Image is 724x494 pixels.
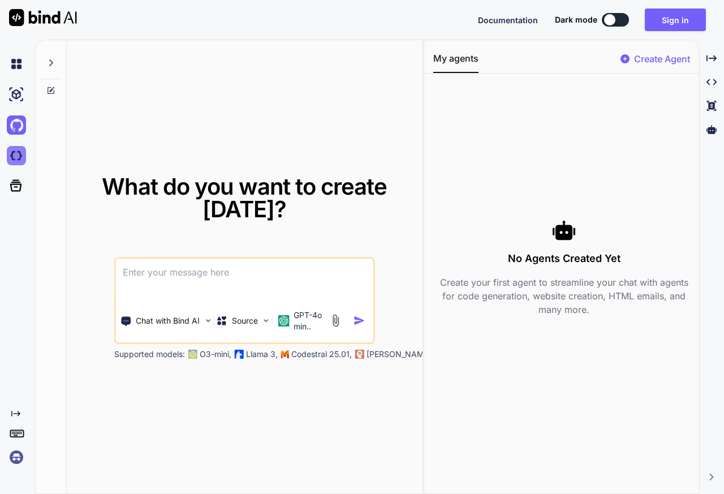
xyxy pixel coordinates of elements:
[203,316,213,325] img: Pick Tools
[7,85,26,104] img: ai-studio
[329,314,342,327] img: attachment
[354,315,365,327] img: icon
[136,315,200,327] p: Chat with Bind AI
[7,448,26,467] img: signin
[291,349,352,360] p: Codestral 25.01,
[555,14,597,25] span: Dark mode
[188,350,197,359] img: GPT-4
[281,350,289,358] img: Mistral-AI
[7,115,26,135] img: githubLight
[102,173,387,223] span: What do you want to create [DATE]?
[9,9,77,26] img: Bind AI
[433,51,479,73] button: My agents
[634,52,690,66] p: Create Agent
[7,54,26,74] img: chat
[355,350,364,359] img: claude
[232,315,258,327] p: Source
[478,14,538,26] button: Documentation
[478,15,538,25] span: Documentation
[645,8,706,31] button: Sign in
[367,349,476,360] p: [PERSON_NAME] 3.7 Sonnet,
[200,349,231,360] p: O3-mini,
[294,310,325,332] p: GPT-4o min..
[7,146,26,165] img: darkCloudIdeIcon
[278,315,289,327] img: GPT-4o mini
[235,350,244,359] img: Llama2
[114,349,185,360] p: Supported models:
[246,349,278,360] p: Llama 3,
[433,276,694,316] p: Create your first agent to streamline your chat with agents for code generation, website creation...
[261,316,271,325] img: Pick Models
[433,251,694,267] h3: No Agents Created Yet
